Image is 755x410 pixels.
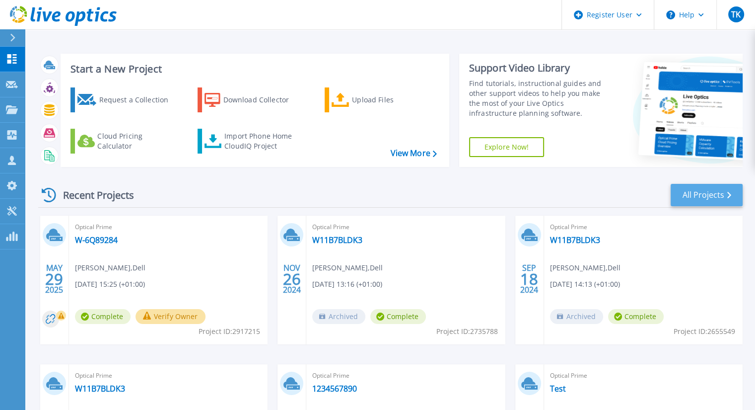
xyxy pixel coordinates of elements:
span: 18 [520,275,538,283]
span: Complete [75,309,131,324]
a: W-6Q89284 [75,235,118,245]
a: 1234567890 [312,384,357,394]
span: Project ID: 2735788 [436,326,498,337]
div: MAY 2025 [45,261,64,297]
div: Request a Collection [99,90,178,110]
span: Archived [550,309,603,324]
div: NOV 2024 [282,261,301,297]
button: Verify Owner [136,309,206,324]
span: 26 [283,275,301,283]
a: Upload Files [325,87,435,112]
span: [PERSON_NAME] , Dell [312,262,383,273]
span: Project ID: 2917215 [199,326,260,337]
a: Explore Now! [469,137,545,157]
span: [DATE] 15:25 (+01:00) [75,279,145,290]
span: [DATE] 13:16 (+01:00) [312,279,382,290]
a: W11B7BLDK3 [312,235,362,245]
div: Download Collector [223,90,303,110]
span: [DATE] 14:13 (+01:00) [550,279,620,290]
span: Optical Prime [550,370,737,381]
span: 29 [45,275,63,283]
span: Archived [312,309,365,324]
span: Complete [370,309,426,324]
div: Find tutorials, instructional guides and other support videos to help you make the most of your L... [469,79,612,118]
div: Cloud Pricing Calculator [97,131,177,151]
span: [PERSON_NAME] , Dell [550,262,620,273]
a: Download Collector [198,87,308,112]
div: SEP 2024 [520,261,539,297]
div: Import Phone Home CloudIQ Project [224,131,302,151]
div: Recent Projects [38,183,147,207]
span: [PERSON_NAME] , Dell [75,262,145,273]
a: All Projects [671,184,743,206]
a: W11B7BLDK3 [75,384,125,394]
a: View More [390,149,436,158]
span: Optical Prime [75,222,262,233]
h3: Start a New Project [70,64,436,75]
span: Optical Prime [75,370,262,381]
a: W11B7BLDK3 [550,235,600,245]
span: Complete [608,309,664,324]
a: Test [550,384,566,394]
span: Optical Prime [312,222,499,233]
div: Support Video Library [469,62,612,75]
a: Cloud Pricing Calculator [70,129,181,154]
span: Optical Prime [550,222,737,233]
span: Project ID: 2655549 [674,326,735,337]
span: TK [731,10,741,18]
a: Request a Collection [70,87,181,112]
span: Optical Prime [312,370,499,381]
div: Upload Files [352,90,431,110]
